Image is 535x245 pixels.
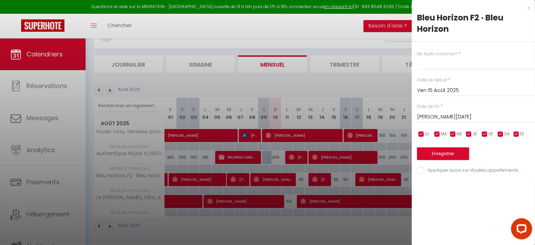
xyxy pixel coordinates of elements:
span: DI [520,131,524,137]
span: ME [456,131,462,137]
label: Nb Nuits minimum [417,51,457,57]
iframe: LiveChat chat widget [505,215,535,245]
label: Date de début [417,77,447,84]
div: Bleu Horizon F2 · Bleu Horizon [417,12,530,35]
label: Date de fin [417,103,440,110]
div: x [412,4,530,12]
span: SA [504,131,510,137]
span: MA [441,131,447,137]
span: JE [472,131,477,137]
button: Enregistrer [417,147,469,160]
span: LU [425,131,429,137]
span: VE [488,131,493,137]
